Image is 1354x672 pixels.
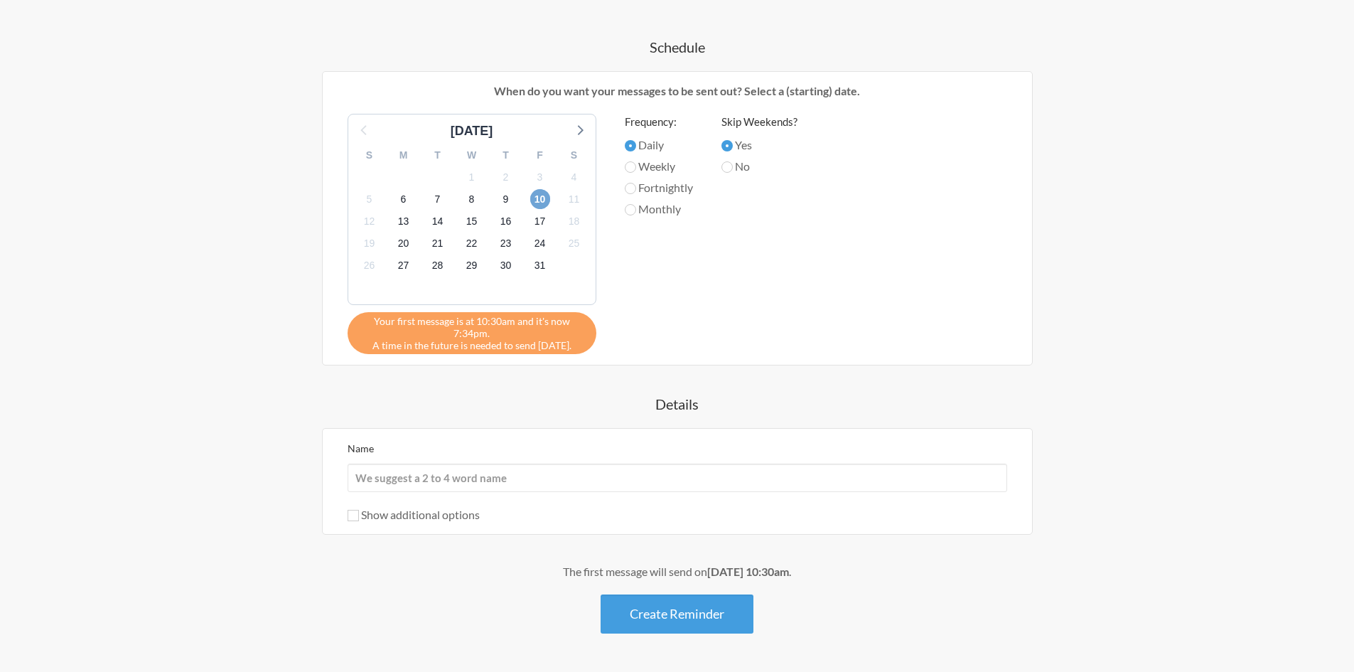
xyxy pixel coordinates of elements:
[625,179,693,196] label: Fortnightly
[496,167,516,187] span: Sunday, November 2, 2025
[707,565,789,578] strong: [DATE] 10:30am
[625,204,636,215] input: Monthly
[462,234,482,254] span: Saturday, November 22, 2025
[496,212,516,232] span: Sunday, November 16, 2025
[394,212,414,232] span: Thursday, November 13, 2025
[564,167,584,187] span: Tuesday, November 4, 2025
[462,212,482,232] span: Saturday, November 15, 2025
[496,234,516,254] span: Sunday, November 23, 2025
[428,189,448,209] span: Friday, November 7, 2025
[564,212,584,232] span: Tuesday, November 18, 2025
[421,144,455,166] div: T
[721,158,797,175] label: No
[394,189,414,209] span: Thursday, November 6, 2025
[564,189,584,209] span: Tuesday, November 11, 2025
[721,140,733,151] input: Yes
[360,212,380,232] span: Wednesday, November 12, 2025
[348,442,374,454] label: Name
[428,256,448,276] span: Friday, November 28, 2025
[348,312,596,354] div: A time in the future is needed to send [DATE].
[360,189,380,209] span: Wednesday, November 5, 2025
[530,212,550,232] span: Monday, November 17, 2025
[348,510,359,521] input: Show additional options
[353,144,387,166] div: S
[721,161,733,173] input: No
[530,189,550,209] span: Monday, November 10, 2025
[625,183,636,194] input: Fortnightly
[462,189,482,209] span: Saturday, November 8, 2025
[564,234,584,254] span: Tuesday, November 25, 2025
[625,158,693,175] label: Weekly
[496,189,516,209] span: Sunday, November 9, 2025
[387,144,421,166] div: M
[462,256,482,276] span: Saturday, November 29, 2025
[496,256,516,276] span: Sunday, November 30, 2025
[625,137,693,154] label: Daily
[265,394,1090,414] h4: Details
[265,563,1090,580] div: The first message will send on .
[721,137,797,154] label: Yes
[721,114,797,130] label: Skip Weekends?
[394,256,414,276] span: Thursday, November 27, 2025
[625,201,693,218] label: Monthly
[625,161,636,173] input: Weekly
[358,315,586,339] span: Your first message is at 10:30am and it's now 7:34pm.
[523,144,557,166] div: F
[348,464,1007,492] input: We suggest a 2 to 4 word name
[428,212,448,232] span: Friday, November 14, 2025
[265,37,1090,57] h4: Schedule
[601,594,753,634] button: Create Reminder
[530,256,550,276] span: Monday, December 1, 2025
[394,234,414,254] span: Thursday, November 20, 2025
[625,140,636,151] input: Daily
[530,234,550,254] span: Monday, November 24, 2025
[333,82,1021,100] p: When do you want your messages to be sent out? Select a (starting) date.
[625,114,693,130] label: Frequency:
[445,122,499,141] div: [DATE]
[360,234,380,254] span: Wednesday, November 19, 2025
[530,167,550,187] span: Monday, November 3, 2025
[348,508,480,521] label: Show additional options
[462,167,482,187] span: Saturday, November 1, 2025
[428,234,448,254] span: Friday, November 21, 2025
[455,144,489,166] div: W
[489,144,523,166] div: T
[360,256,380,276] span: Wednesday, November 26, 2025
[557,144,591,166] div: S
